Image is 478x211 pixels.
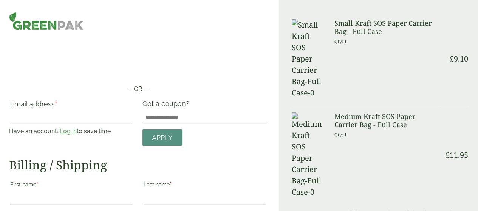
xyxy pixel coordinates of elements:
[10,179,132,192] label: First name
[152,134,173,142] span: Apply
[9,60,267,75] iframe: Secure payment button frame
[9,158,267,172] h2: Billing / Shipping
[334,132,347,137] small: Qty: 1
[142,100,192,111] label: Got a coupon?
[10,101,132,111] label: Email address
[9,85,267,94] p: — OR —
[446,150,450,160] span: £
[60,128,77,135] a: Log in
[9,127,133,136] p: Have an account? to save time
[142,129,182,146] a: Apply
[334,19,440,35] h3: Small Kraft SOS Paper Carrier Bag - Full Case
[55,100,57,108] abbr: required
[334,39,347,44] small: Qty: 1
[334,112,440,129] h3: Medium Kraft SOS Paper Carrier Bag - Full Case
[170,182,172,188] abbr: required
[450,54,454,64] span: £
[9,12,84,30] img: GreenPak Supplies
[292,112,325,198] img: Medium Kraft SOS Paper Carrier Bag-Full Case-0
[292,19,325,99] img: Small Kraft SOS Paper Carrier Bag-Full Case-0
[446,150,468,160] bdi: 11.95
[450,54,468,64] bdi: 9.10
[36,182,38,188] abbr: required
[144,179,266,192] label: Last name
